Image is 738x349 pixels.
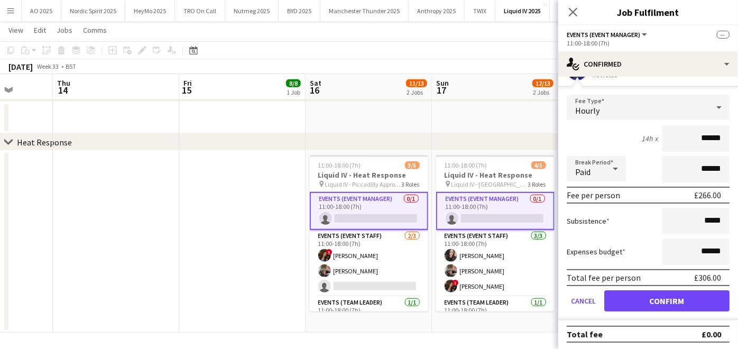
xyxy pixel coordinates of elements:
[402,180,420,188] span: 3 Roles
[52,23,77,37] a: Jobs
[558,5,738,19] h3: Job Fulfilment
[406,79,427,87] span: 11/13
[57,25,72,35] span: Jobs
[532,79,553,87] span: 12/13
[495,1,550,21] button: Liquid IV 2025
[436,192,555,230] app-card-role: Events (Event Manager)0/111:00-18:00 (7h)
[567,31,649,39] button: Events (Event Manager)
[717,31,730,39] span: --
[320,1,409,21] button: Manchester Thunder 2025
[409,1,465,21] button: Anthropy 2025
[56,84,70,96] span: 14
[17,137,72,148] div: Heat Response
[528,180,546,188] span: 3 Roles
[567,272,641,283] div: Total fee per person
[604,290,730,311] button: Confirm
[279,1,320,21] button: BYD 2025
[575,105,599,116] span: Hourly
[287,88,300,96] div: 1 Job
[702,329,721,339] div: £0.00
[436,170,555,180] h3: Liquid IV - Heat Response
[567,329,603,339] div: Total fee
[533,88,553,96] div: 2 Jobs
[175,1,225,21] button: TRO On Call
[641,134,658,143] div: 14h x
[405,161,420,169] span: 3/5
[8,61,33,72] div: [DATE]
[61,1,125,21] button: Nordic Spirit 2025
[318,161,361,169] span: 11:00-18:00 (7h)
[575,167,591,177] span: Paid
[79,23,111,37] a: Comms
[567,190,620,200] div: Fee per person
[694,272,721,283] div: £306.00
[550,1,602,21] button: Genesis 2025
[407,88,427,96] div: 2 Jobs
[436,78,449,88] span: Sun
[567,290,600,311] button: Cancel
[34,25,46,35] span: Edit
[453,280,459,286] span: !
[35,62,61,70] span: Week 33
[125,1,175,21] button: HeyMo 2025
[8,25,23,35] span: View
[4,23,27,37] a: View
[183,78,192,88] span: Fri
[445,161,487,169] span: 11:00-18:00 (7h)
[225,1,279,21] button: Nutmeg 2025
[567,31,640,39] span: Events (Event Manager)
[308,84,321,96] span: 16
[435,84,449,96] span: 17
[310,170,428,180] h3: Liquid IV - Heat Response
[310,192,428,230] app-card-role: Events (Event Manager)0/111:00-18:00 (7h)
[310,230,428,297] app-card-role: Events (Event Staff)2/311:00-18:00 (7h)![PERSON_NAME][PERSON_NAME]
[310,297,428,333] app-card-role: Events (Team Leader)1/111:00-18:00 (7h)
[567,247,625,256] label: Expenses budget
[83,25,107,35] span: Comms
[451,180,528,188] span: Liquid IV - [GEOGRAPHIC_DATA]
[22,1,61,21] button: AO 2025
[436,155,555,311] app-job-card: 11:00-18:00 (7h)4/5Liquid IV - Heat Response Liquid IV - [GEOGRAPHIC_DATA]3 RolesEvents (Event Ma...
[326,249,333,255] span: !
[694,190,721,200] div: £266.00
[182,84,192,96] span: 15
[436,230,555,297] app-card-role: Events (Event Staff)3/311:00-18:00 (7h)[PERSON_NAME][PERSON_NAME]![PERSON_NAME]
[436,297,555,333] app-card-role: Events (Team Leader)1/111:00-18:00 (7h)
[310,78,321,88] span: Sat
[310,155,428,311] app-job-card: 11:00-18:00 (7h)3/5Liquid IV - Heat Response Liquid IV - Piccadilly Approach & Gardens3 RolesEven...
[325,180,402,188] span: Liquid IV - Piccadilly Approach & Gardens
[465,1,495,21] button: TWIX
[286,79,301,87] span: 8/8
[558,51,738,77] div: Confirmed
[567,216,610,226] label: Subsistence
[66,62,76,70] div: BST
[531,161,546,169] span: 4/5
[567,39,730,47] div: 11:00-18:00 (7h)
[57,78,70,88] span: Thu
[30,23,50,37] a: Edit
